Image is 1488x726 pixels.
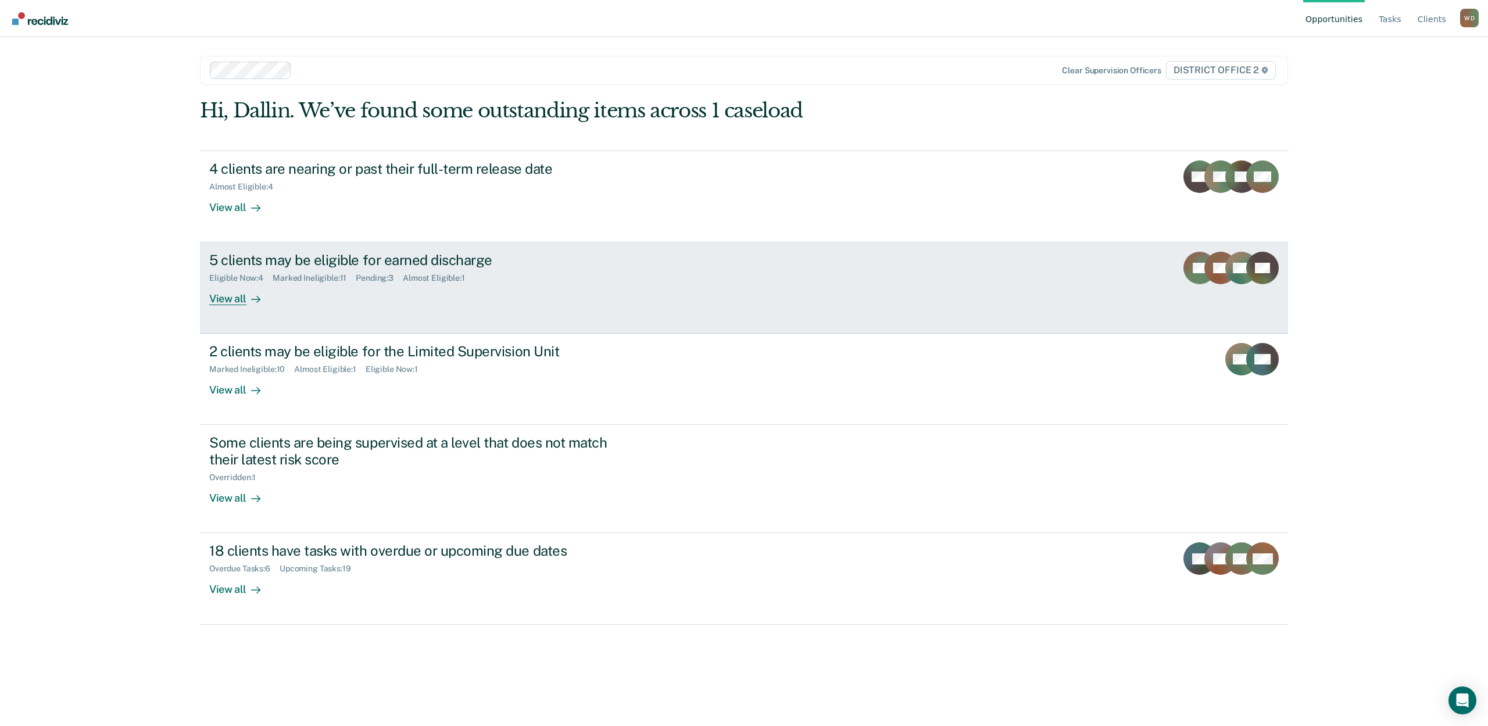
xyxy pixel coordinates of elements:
[200,334,1288,425] a: 2 clients may be eligible for the Limited Supervision UnitMarked Ineligible:10Almost Eligible:1El...
[209,574,274,596] div: View all
[200,242,1288,334] a: 5 clients may be eligible for earned dischargeEligible Now:4Marked Ineligible:11Pending:3Almost E...
[1448,686,1476,714] div: Open Intercom Messenger
[209,434,617,468] div: Some clients are being supervised at a level that does not match their latest risk score
[294,364,366,374] div: Almost Eligible : 1
[209,273,273,283] div: Eligible Now : 4
[209,160,617,177] div: 4 clients are nearing or past their full-term release date
[366,364,427,374] div: Eligible Now : 1
[209,252,617,269] div: 5 clients may be eligible for earned discharge
[209,191,274,214] div: View all
[209,482,274,505] div: View all
[1460,9,1479,27] button: Profile dropdown button
[200,99,1071,123] div: Hi, Dallin. We’ve found some outstanding items across 1 caseload
[356,273,403,283] div: Pending : 3
[1062,66,1161,76] div: Clear supervision officers
[273,273,356,283] div: Marked Ineligible : 11
[209,182,282,192] div: Almost Eligible : 4
[403,273,474,283] div: Almost Eligible : 1
[12,12,68,25] img: Recidiviz
[209,473,265,482] div: Overridden : 1
[200,151,1288,242] a: 4 clients are nearing or past their full-term release dateAlmost Eligible:4View all
[209,564,280,574] div: Overdue Tasks : 6
[1166,61,1276,80] span: DISTRICT OFFICE 2
[280,564,360,574] div: Upcoming Tasks : 19
[209,283,274,306] div: View all
[200,425,1288,533] a: Some clients are being supervised at a level that does not match their latest risk scoreOverridde...
[209,343,617,360] div: 2 clients may be eligible for the Limited Supervision Unit
[1460,9,1479,27] div: W D
[200,533,1288,624] a: 18 clients have tasks with overdue or upcoming due datesOverdue Tasks:6Upcoming Tasks:19View all
[209,374,274,397] div: View all
[209,364,294,374] div: Marked Ineligible : 10
[209,542,617,559] div: 18 clients have tasks with overdue or upcoming due dates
